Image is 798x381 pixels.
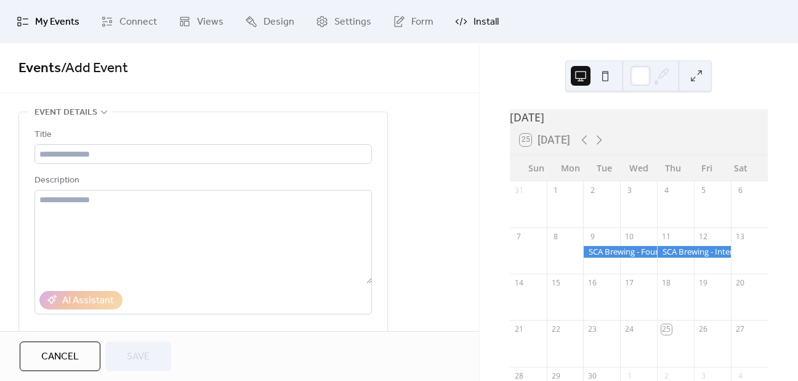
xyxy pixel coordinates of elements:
[61,55,128,82] span: / Add Event
[446,5,508,38] a: Install
[698,232,709,242] div: 12
[698,185,709,195] div: 5
[587,324,598,335] div: 23
[661,185,672,195] div: 4
[18,55,61,82] a: Events
[550,324,561,335] div: 22
[41,350,79,364] span: Cancel
[735,324,746,335] div: 27
[735,232,746,242] div: 13
[119,15,157,30] span: Connect
[624,371,635,381] div: 1
[583,246,657,257] div: SCA Brewing - Foundation
[34,128,369,142] div: Title
[169,5,233,38] a: Views
[661,324,672,335] div: 25
[661,278,672,289] div: 18
[698,324,709,335] div: 26
[587,278,598,289] div: 16
[7,5,89,38] a: My Events
[520,155,554,181] div: Sun
[307,5,381,38] a: Settings
[661,371,672,381] div: 2
[92,5,166,38] a: Connect
[624,278,635,289] div: 17
[735,371,746,381] div: 4
[698,278,709,289] div: 19
[735,278,746,289] div: 20
[334,15,371,30] span: Settings
[550,232,561,242] div: 8
[624,232,635,242] div: 10
[264,15,294,30] span: Design
[411,15,433,30] span: Form
[34,105,97,120] span: Event details
[550,185,561,195] div: 1
[550,371,561,381] div: 29
[724,155,758,181] div: Sat
[514,185,524,195] div: 31
[34,173,369,188] div: Description
[624,324,635,335] div: 24
[514,232,524,242] div: 7
[35,15,79,30] span: My Events
[236,5,304,38] a: Design
[474,15,499,30] span: Install
[510,109,768,125] div: [DATE]
[657,246,731,257] div: SCA Brewing - Intermediate
[514,324,524,335] div: 21
[554,155,587,181] div: Mon
[622,155,656,181] div: Wed
[698,371,709,381] div: 3
[514,278,524,289] div: 14
[20,342,100,371] button: Cancel
[661,232,672,242] div: 11
[550,278,561,289] div: 15
[587,185,598,195] div: 2
[197,15,224,30] span: Views
[587,155,621,181] div: Tue
[690,155,723,181] div: Fri
[656,155,690,181] div: Thu
[384,5,443,38] a: Form
[34,329,369,344] div: Location
[624,185,635,195] div: 3
[514,371,524,381] div: 28
[735,185,746,195] div: 6
[587,232,598,242] div: 9
[587,371,598,381] div: 30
